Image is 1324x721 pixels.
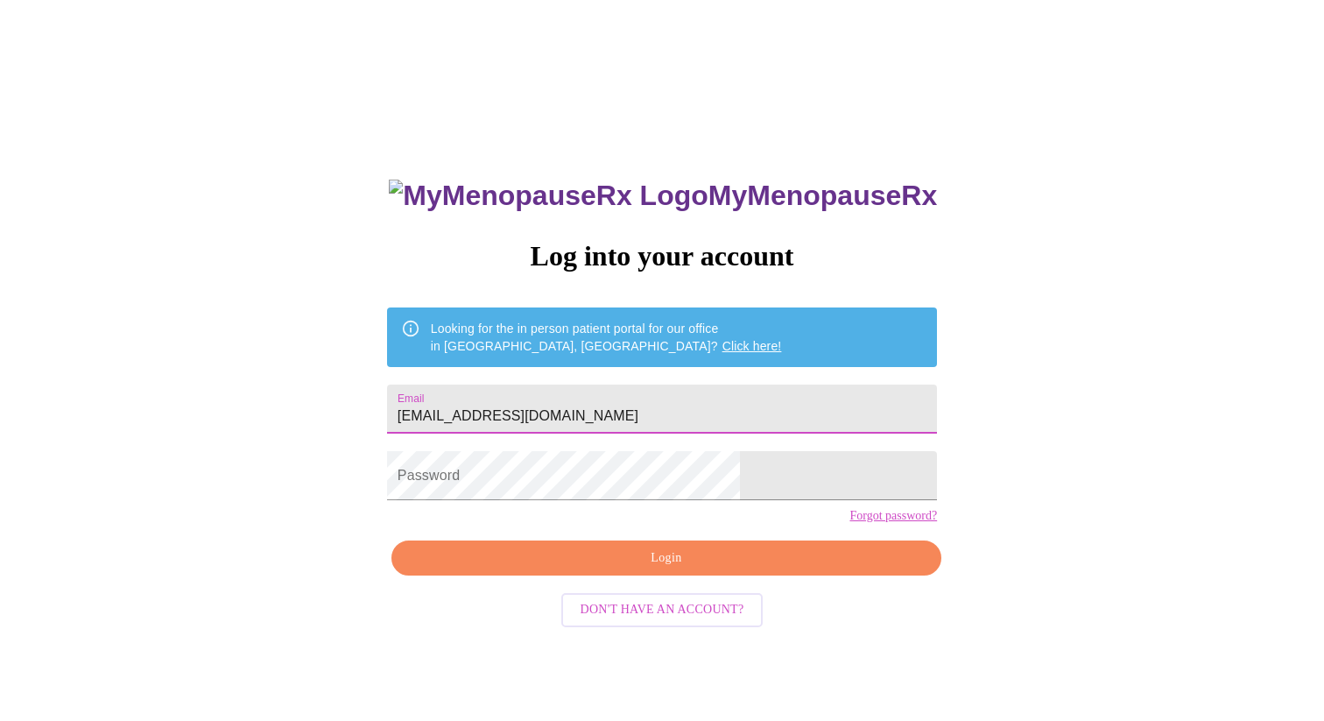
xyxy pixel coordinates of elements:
[389,180,708,212] img: MyMenopauseRx Logo
[849,509,937,523] a: Forgot password?
[387,240,937,272] h3: Log into your account
[391,541,941,576] button: Login
[557,601,768,616] a: Don't have an account?
[431,313,782,362] div: Looking for the in person patient portal for our office in [GEOGRAPHIC_DATA], [GEOGRAPHIC_DATA]?
[412,548,921,569] span: Login
[722,339,782,353] a: Click here!
[389,180,937,212] h3: MyMenopauseRx
[581,599,744,621] span: Don't have an account?
[561,593,764,627] button: Don't have an account?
